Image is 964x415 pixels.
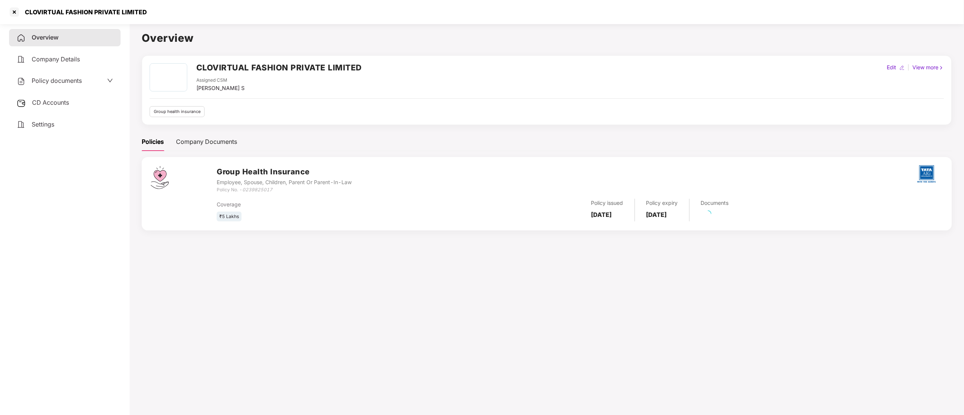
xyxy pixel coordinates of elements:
[32,55,80,63] span: Company Details
[17,99,26,108] img: svg+xml;base64,PHN2ZyB3aWR0aD0iMjUiIGhlaWdodD0iMjQiIHZpZXdCb3g9IjAgMCAyNSAyNCIgZmlsbD0ibm9uZSIgeG...
[900,65,905,70] img: editIcon
[151,166,169,189] img: svg+xml;base64,PHN2ZyB4bWxucz0iaHR0cDovL3d3dy53My5vcmcvMjAwMC9zdmciIHdpZHRoPSI0Ny43MTQiIGhlaWdodD...
[107,78,113,84] span: down
[217,166,352,178] h3: Group Health Insurance
[32,34,58,41] span: Overview
[196,84,245,92] div: [PERSON_NAME] S
[911,63,946,72] div: View more
[217,186,352,194] div: Policy No. -
[176,137,237,146] div: Company Documents
[17,55,26,64] img: svg+xml;base64,PHN2ZyB4bWxucz0iaHR0cDovL3d3dy53My5vcmcvMjAwMC9zdmciIHdpZHRoPSIyNCIgaGVpZ2h0PSIyNC...
[17,77,26,86] img: svg+xml;base64,PHN2ZyB4bWxucz0iaHR0cDovL3d3dy53My5vcmcvMjAwMC9zdmciIHdpZHRoPSIyNCIgaGVpZ2h0PSIyNC...
[20,8,147,16] div: CLOVIRTUAL FASHION PRIVATE LIMITED
[17,120,26,129] img: svg+xml;base64,PHN2ZyB4bWxucz0iaHR0cDovL3d3dy53My5vcmcvMjAwMC9zdmciIHdpZHRoPSIyNCIgaGVpZ2h0PSIyNC...
[17,34,26,43] img: svg+xml;base64,PHN2ZyB4bWxucz0iaHR0cDovL3d3dy53My5vcmcvMjAwMC9zdmciIHdpZHRoPSIyNCIgaGVpZ2h0PSIyNC...
[242,187,272,192] i: 0239825017
[646,199,678,207] div: Policy expiry
[939,65,944,70] img: rightIcon
[591,211,612,218] b: [DATE]
[142,30,952,46] h1: Overview
[142,137,164,146] div: Policies
[32,99,69,106] span: CD Accounts
[646,211,667,218] b: [DATE]
[704,210,712,218] span: loading
[196,77,245,84] div: Assigned CSM
[150,106,205,117] div: Group health insurance
[701,199,729,207] div: Documents
[32,77,82,84] span: Policy documents
[32,121,54,128] span: Settings
[914,161,940,187] img: tatag.png
[886,63,898,72] div: Edit
[591,199,623,207] div: Policy issued
[906,63,911,72] div: |
[217,212,242,222] div: ₹5 Lakhs
[196,61,362,74] h2: CLOVIRTUAL FASHION PRIVATE LIMITED
[217,178,352,186] div: Employee, Spouse, Children, Parent Or Parent-In-Law
[217,200,459,209] div: Coverage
